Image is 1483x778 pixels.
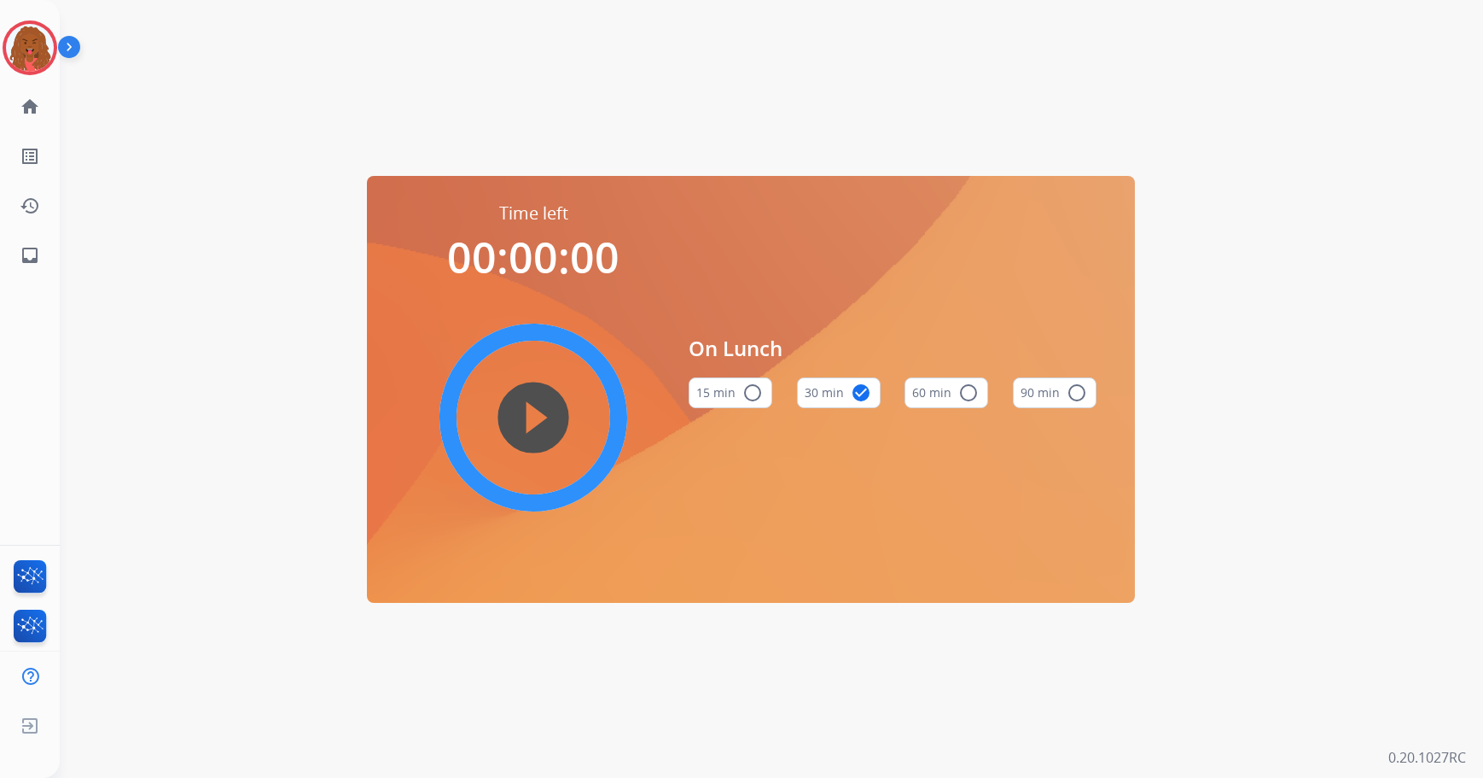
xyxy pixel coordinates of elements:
[904,377,988,408] button: 60 min
[1067,383,1087,403] mat-icon: radio_button_unchecked
[958,383,979,403] mat-icon: radio_button_unchecked
[20,97,40,117] mat-icon: home
[851,383,871,403] mat-icon: check_circle
[20,146,40,167] mat-icon: list_alt
[1388,747,1466,768] p: 0.20.1027RC
[689,333,1096,364] span: On Lunch
[523,407,544,428] mat-icon: play_circle_filled
[499,202,568,225] span: Time left
[689,377,772,408] button: 15 min
[797,377,881,408] button: 30 min
[20,196,40,216] mat-icon: history
[20,245,40,266] mat-icon: inbox
[1013,377,1096,408] button: 90 min
[742,383,763,403] mat-icon: radio_button_unchecked
[6,24,54,72] img: avatar
[447,228,619,286] span: 00:00:00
